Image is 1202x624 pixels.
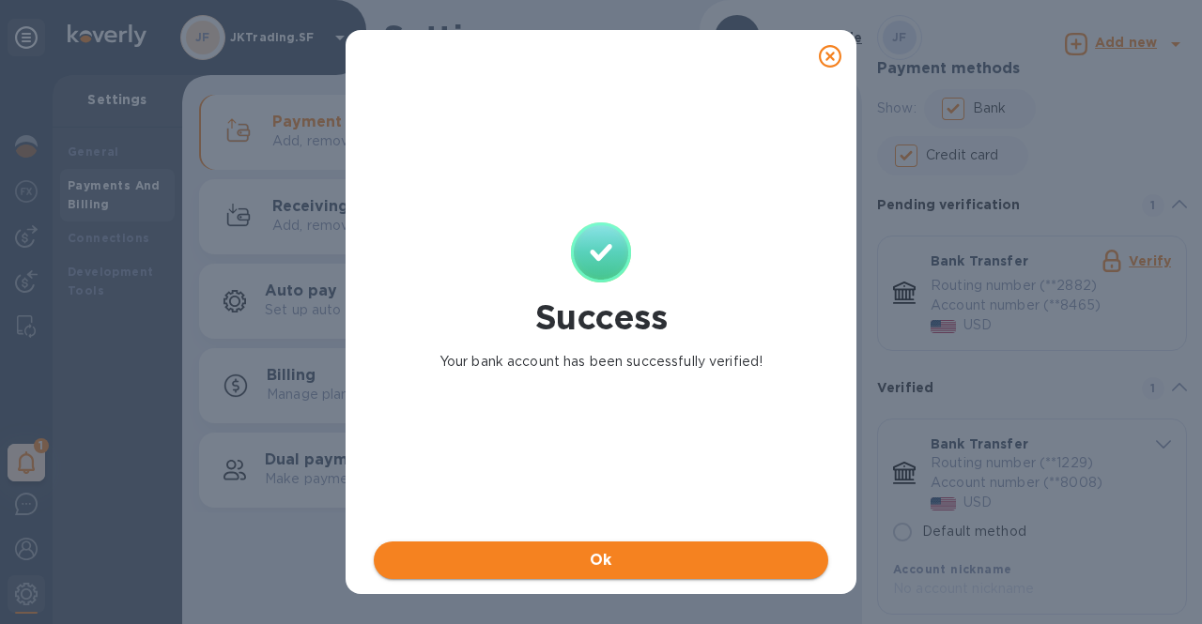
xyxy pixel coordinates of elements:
[374,541,828,579] button: Ok
[1108,534,1202,624] iframe: Chat Widget
[389,549,813,571] span: Ok
[439,352,763,372] p: Your bank account has been successfully verified!
[535,297,667,337] h1: Success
